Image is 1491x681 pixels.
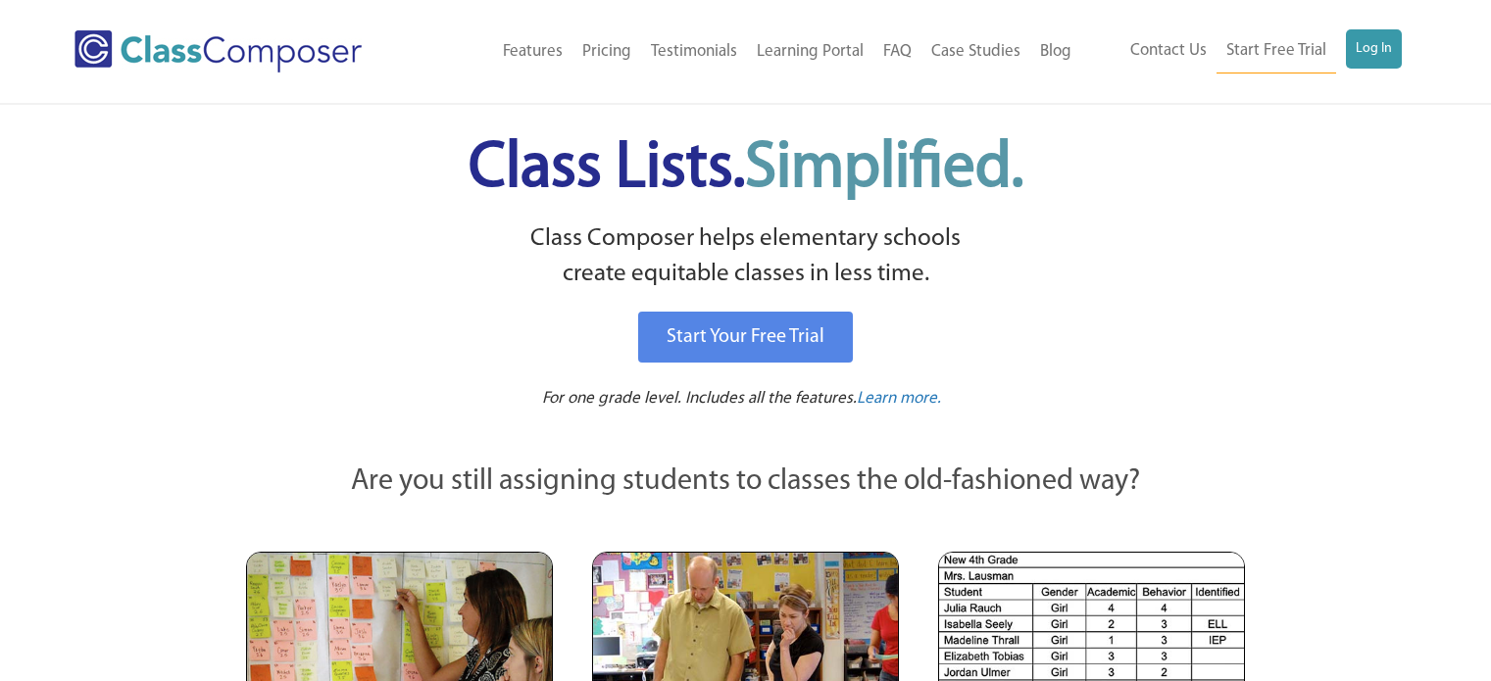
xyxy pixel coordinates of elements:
a: Learn more. [857,387,941,412]
a: Log In [1346,29,1402,69]
span: Simplified. [745,137,1023,201]
a: Features [493,30,572,73]
nav: Header Menu [1081,29,1402,73]
nav: Header Menu [424,30,1080,73]
a: Blog [1030,30,1081,73]
a: Learning Portal [747,30,873,73]
span: Start Your Free Trial [667,327,824,347]
a: Pricing [572,30,641,73]
span: For one grade level. Includes all the features. [542,390,857,407]
span: Class Lists. [469,137,1023,201]
p: Are you still assigning students to classes the old-fashioned way? [246,461,1246,504]
img: Class Composer [75,30,362,73]
a: Testimonials [641,30,747,73]
span: Learn more. [857,390,941,407]
p: Class Composer helps elementary schools create equitable classes in less time. [243,221,1249,293]
a: Start Free Trial [1217,29,1336,73]
a: Case Studies [921,30,1030,73]
a: FAQ [873,30,921,73]
a: Start Your Free Trial [638,312,853,363]
a: Contact Us [1120,29,1217,73]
